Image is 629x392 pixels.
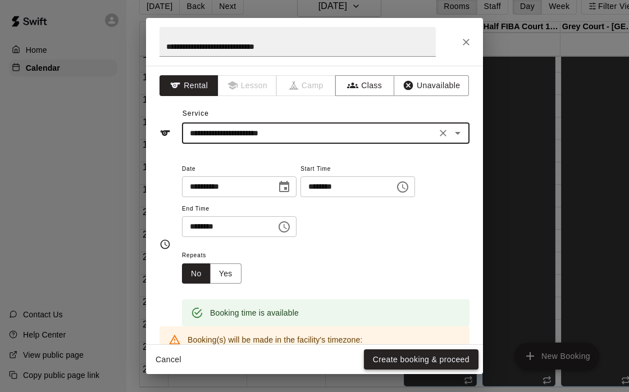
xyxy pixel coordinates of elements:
[394,75,469,96] button: Unavailable
[450,125,466,141] button: Open
[277,75,336,96] span: Camps can only be created in the Services page
[183,110,209,117] span: Service
[159,239,171,250] svg: Timing
[159,127,171,139] svg: Service
[182,263,241,284] div: outlined button group
[182,263,211,284] button: No
[300,162,415,177] span: Start Time
[391,176,414,198] button: Choose time, selected time is 6:00 PM
[273,216,295,238] button: Choose time, selected time is 8:00 PM
[273,176,295,198] button: Choose date, selected date is Oct 18, 2025
[151,349,186,370] button: Cancel
[456,32,476,52] button: Close
[182,202,297,217] span: End Time
[335,75,394,96] button: Class
[210,303,299,323] div: Booking time is available
[159,75,218,96] button: Rental
[364,349,478,370] button: Create booking & proceed
[182,248,250,263] span: Repeats
[188,330,461,361] div: Booking(s) will be made in the facility's timezone: America/[GEOGRAPHIC_DATA]
[210,263,241,284] button: Yes
[182,162,297,177] span: Date
[435,125,451,141] button: Clear
[218,75,277,96] span: Lessons must be created in the Services page first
